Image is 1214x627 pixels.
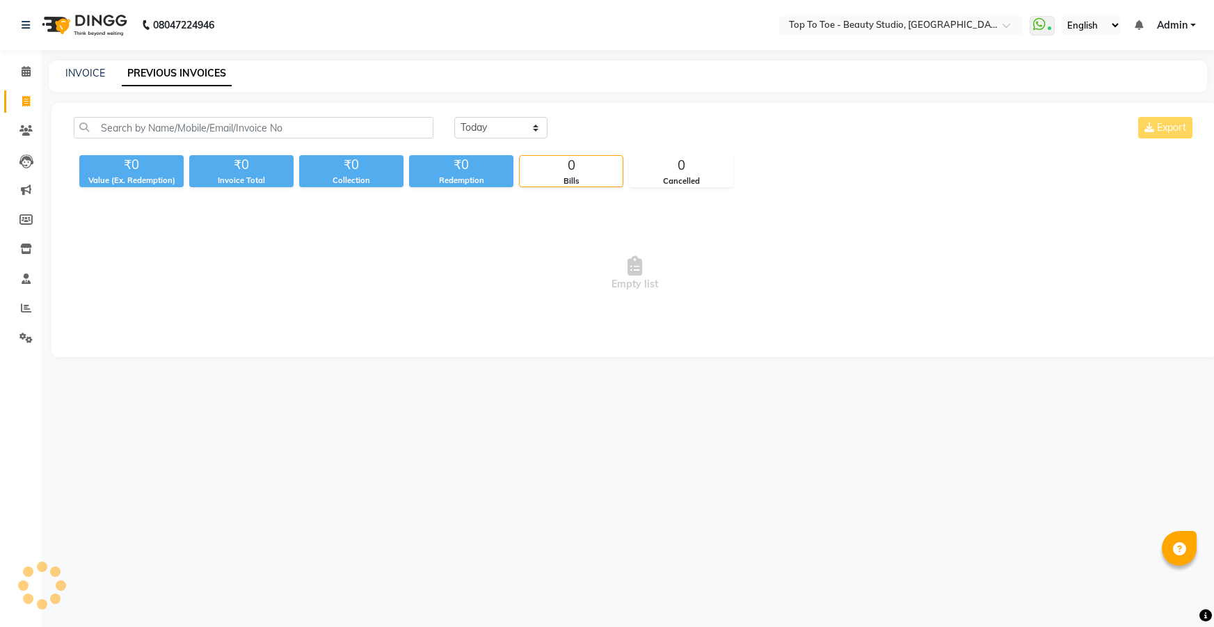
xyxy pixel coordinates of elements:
[409,175,513,186] div: Redemption
[79,155,184,175] div: ₹0
[74,117,433,138] input: Search by Name/Mobile/Email/Invoice No
[520,175,623,187] div: Bills
[189,175,294,186] div: Invoice Total
[65,67,105,79] a: INVOICE
[409,155,513,175] div: ₹0
[299,175,404,186] div: Collection
[79,175,184,186] div: Value (Ex. Redemption)
[630,156,733,175] div: 0
[630,175,733,187] div: Cancelled
[520,156,623,175] div: 0
[1157,18,1188,33] span: Admin
[122,61,232,86] a: PREVIOUS INVOICES
[74,204,1195,343] span: Empty list
[35,6,131,45] img: logo
[299,155,404,175] div: ₹0
[189,155,294,175] div: ₹0
[153,6,214,45] b: 08047224946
